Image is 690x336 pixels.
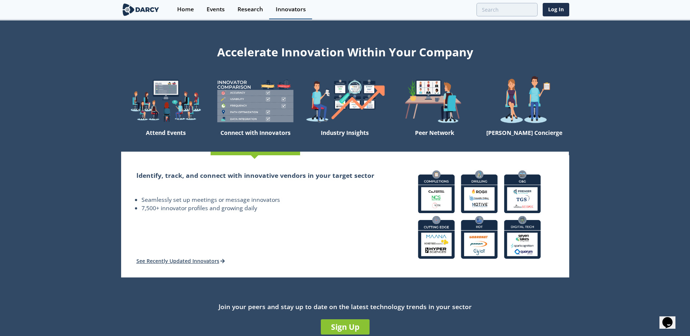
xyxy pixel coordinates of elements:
[136,257,225,264] a: See Recently Updated Innovators
[238,7,263,12] div: Research
[211,76,300,126] img: welcome-compare-1b687586299da8f117b7ac84fd957760.png
[211,126,300,152] div: Connect with Innovators
[543,3,569,16] a: Log In
[136,171,375,180] h2: Identify, track, and connect with innovative vendors in your target sector
[121,76,211,126] img: welcome-explore-560578ff38cea7c86bcfe544b5e45342.png
[412,164,547,265] img: connect-with-innovators-bd83fc158da14f96834d5193b73f77c6.png
[141,204,375,213] li: 7,500+ innovator profiles and growing daily
[300,76,390,126] img: welcome-find-a12191a34a96034fcac36f4ff4d37733.png
[121,41,569,60] div: Accelerate Innovation Within Your Company
[177,7,194,12] div: Home
[479,76,569,126] img: welcome-concierge-wide-20dccca83e9cbdbb601deee24fb8df72.png
[121,3,161,16] img: logo-wide.svg
[276,7,306,12] div: Innovators
[300,126,390,152] div: Industry Insights
[207,7,225,12] div: Events
[121,126,211,152] div: Attend Events
[479,126,569,152] div: [PERSON_NAME] Concierge
[390,76,479,126] img: welcome-attend-b816887fc24c32c29d1763c6e0ddb6e6.png
[321,319,370,335] a: Sign Up
[390,126,479,152] div: Peer Network
[141,196,375,204] li: Seamlessly set up meetings or message innovators
[659,307,683,329] iframe: chat widget
[476,3,538,16] input: Advanced Search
